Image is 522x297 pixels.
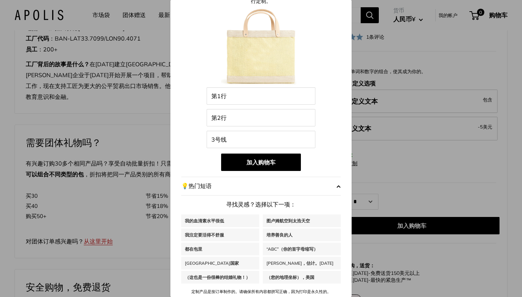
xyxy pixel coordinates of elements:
[181,214,259,227] a: 我的血清素水平很低
[181,257,259,269] a: [GEOGRAPHIC_DATA]国家
[181,271,259,284] a: （这也是一份很棒的结婚礼物！）
[221,8,301,87] img: 1_APOLIS-DAISY-035-CUST.jpg
[181,177,341,196] button: 💡热门短语
[263,243,341,255] a: “ABC”（你的首字母缩写）
[181,199,341,210] p: 寻找灵感？选择以下一项：
[263,257,341,269] a: [PERSON_NAME]，估计。[DATE]
[263,271,341,284] a: （您的地理坐标），美国
[263,229,341,241] a: 培养善良的人
[181,288,341,296] p: 定制产品是按订单制作的。请确保所有内容都拼写正确，因为打印是永久性的。
[181,243,259,255] a: 都在包里
[221,154,301,171] button: 加入购物车
[181,229,259,241] a: 我注定要活得不舒服
[263,214,341,227] a: 图卢姆航空到太浩天空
